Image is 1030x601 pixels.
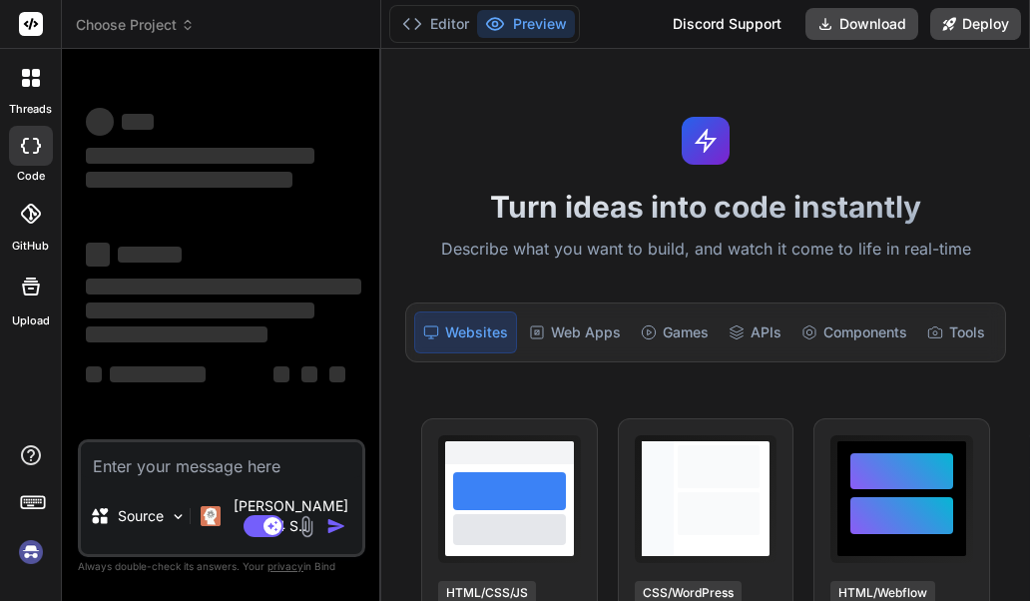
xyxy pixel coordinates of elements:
[86,172,292,188] span: ‌
[201,506,221,526] img: Claude 4 Sonnet
[273,366,289,382] span: ‌
[86,148,314,164] span: ‌
[793,311,915,353] div: Components
[122,114,154,130] span: ‌
[170,508,187,525] img: Pick Models
[110,366,206,382] span: ‌
[930,8,1021,40] button: Deploy
[393,189,1018,225] h1: Turn ideas into code instantly
[86,366,102,382] span: ‌
[661,8,793,40] div: Discord Support
[805,8,918,40] button: Download
[86,279,361,295] span: ‌
[295,515,318,538] img: attachment
[14,535,48,569] img: signin
[86,108,114,136] span: ‌
[919,311,993,353] div: Tools
[17,168,45,185] label: code
[267,560,303,572] span: privacy
[12,238,49,255] label: GitHub
[326,516,346,536] img: icon
[76,15,195,35] span: Choose Project
[118,247,182,263] span: ‌
[633,311,717,353] div: Games
[86,243,110,267] span: ‌
[521,311,629,353] div: Web Apps
[394,10,477,38] button: Editor
[414,311,517,353] div: Websites
[301,366,317,382] span: ‌
[78,557,365,576] p: Always double-check its answers. Your in Bind
[393,237,1018,263] p: Describe what you want to build, and watch it come to life in real-time
[9,101,52,118] label: threads
[86,302,314,318] span: ‌
[477,10,575,38] button: Preview
[12,312,50,329] label: Upload
[329,366,345,382] span: ‌
[721,311,789,353] div: APIs
[229,496,354,536] p: [PERSON_NAME] 4 S..
[118,506,164,526] p: Source
[86,326,267,342] span: ‌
